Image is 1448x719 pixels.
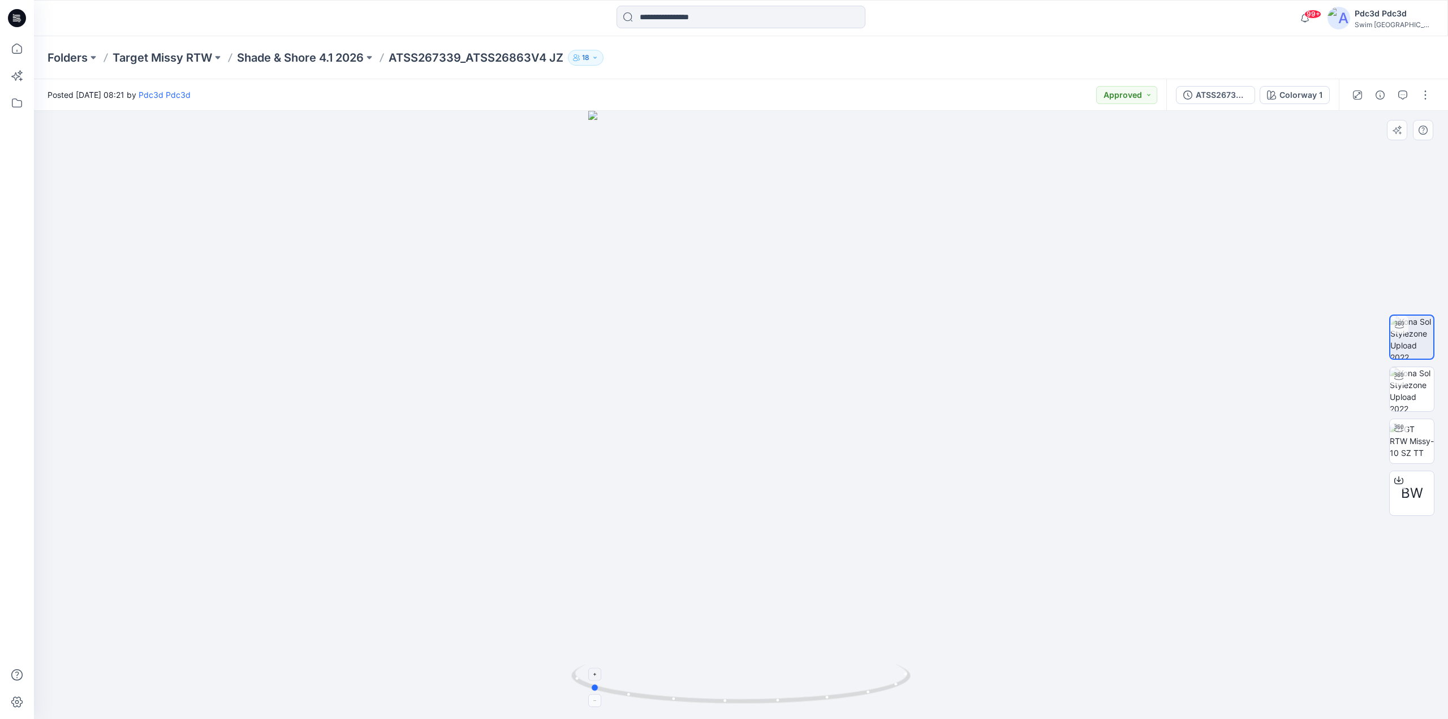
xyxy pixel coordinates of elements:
[1260,86,1330,104] button: Colorway 1
[568,50,604,66] button: 18
[1390,367,1434,411] img: Kona Sol Stylezone Upload 2022
[1355,20,1434,29] div: Swim [GEOGRAPHIC_DATA]
[1390,316,1433,359] img: Kona Sol Stylezone Upload 2022
[1371,86,1389,104] button: Details
[48,50,88,66] a: Folders
[48,89,191,101] span: Posted [DATE] 08:21 by
[1390,423,1434,459] img: TGT RTW Missy-10 SZ TT
[1279,89,1322,101] div: Colorway 1
[1196,89,1248,101] div: ATSS267339_ATSS26863V4 JZ
[582,51,589,64] p: 18
[1355,7,1434,20] div: Pdc3d Pdc3d
[139,90,191,100] a: Pdc3d Pdc3d
[1328,7,1350,29] img: avatar
[113,50,212,66] a: Target Missy RTW
[1176,86,1255,104] button: ATSS267339_ATSS26863V4 JZ
[237,50,364,66] a: Shade & Shore 4.1 2026
[1401,483,1423,503] span: BW
[389,50,563,66] p: ATSS267339_ATSS26863V4 JZ
[1304,10,1321,19] span: 99+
